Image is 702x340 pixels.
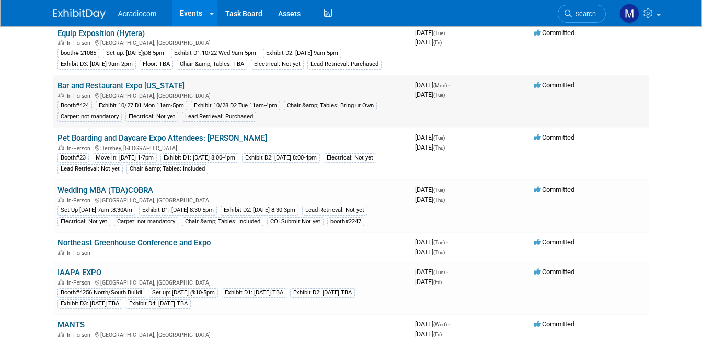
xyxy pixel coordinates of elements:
span: In-Person [67,40,94,47]
div: Chair &amp; Tables: TBA [177,60,247,69]
div: booth#2247 [327,217,364,226]
div: Set up: [DATE]@8-5pm [103,49,167,58]
span: In-Person [67,145,94,152]
span: [DATE] [415,143,445,151]
span: Committed [534,29,574,37]
div: Electrical: Not yet [125,112,178,121]
span: (Fri) [433,279,442,285]
div: Chair &amp; Tables: Bring ur Own [284,101,377,110]
div: Exhibit D2: [DATE] TBA [290,288,355,298]
div: Exhibit D1:10/22 Wed 9am-5pm [171,49,259,58]
span: Committed [534,133,574,141]
img: Mike Pascuzzi [619,4,639,24]
span: (Fri) [433,332,442,337]
span: (Tue) [433,187,445,193]
div: Lead Retrieval: Purchased [307,60,382,69]
span: Committed [534,320,574,328]
img: In-Person Event [58,250,64,255]
div: Exhibit 10/28 D2 Tue 11am-4pm [191,101,280,110]
div: Exhibit D2: [DATE] 8:00-4pm [242,153,320,163]
div: Set Up [DATE] 7am-:8:30Am [57,206,135,215]
span: [DATE] [415,81,450,89]
div: Move in: [DATE] 1-7pm [93,153,157,163]
span: Committed [534,186,574,194]
img: In-Person Event [58,197,64,202]
div: [GEOGRAPHIC_DATA], [GEOGRAPHIC_DATA] [57,91,407,99]
div: Set up: [DATE] @10-5pm [149,288,218,298]
img: In-Person Event [58,145,64,150]
div: Hershey, [GEOGRAPHIC_DATA] [57,143,407,152]
div: Carpet: not mandatory [57,112,122,121]
div: Lead Retrieval: Not yet [57,164,123,174]
a: Search [558,5,606,23]
span: [DATE] [415,90,445,98]
span: (Thu) [433,197,445,203]
span: (Tue) [433,135,445,141]
span: [DATE] [415,278,442,286]
span: Search [572,10,596,18]
span: In-Person [67,279,94,286]
a: Northeast Greenhouse Conference and Expo [57,238,211,247]
span: [DATE] [415,196,445,203]
div: [GEOGRAPHIC_DATA], [GEOGRAPHIC_DATA] [57,330,407,338]
span: - [446,268,448,276]
span: [DATE] [415,320,450,328]
div: Exhibit D1: [DATE] TBA [222,288,286,298]
div: [GEOGRAPHIC_DATA], [GEOGRAPHIC_DATA] [57,196,407,204]
div: Exhibit D2: [DATE] 9am-5pm [263,49,341,58]
span: In-Person [67,250,94,256]
a: MANTS [57,320,85,330]
span: (Tue) [433,30,445,36]
span: Committed [534,81,574,89]
img: In-Person Event [58,93,64,98]
div: Chair &amp; Tables: Included [126,164,208,174]
span: Acradiocom [118,9,157,18]
span: [DATE] [415,186,448,194]
span: (Tue) [433,92,445,98]
span: [DATE] [415,38,442,46]
div: Booth#424 [57,101,92,110]
div: [GEOGRAPHIC_DATA], [GEOGRAPHIC_DATA] [57,278,407,286]
a: Pet Boarding and Daycare Expo Attendees: [PERSON_NAME] [57,133,267,143]
div: COI Submit:Not yet [267,217,324,226]
div: Booth#23 [57,153,89,163]
img: In-Person Event [58,279,64,285]
a: Bar and Restaurant Expo [US_STATE] [57,81,185,90]
a: Wedding MBA (TBA)COBRA [57,186,153,195]
span: Committed [534,268,574,276]
span: (Thu) [433,250,445,255]
span: (Fri) [433,40,442,46]
span: Committed [534,238,574,246]
div: Exhibit D1: [DATE] 8:30-5pm [139,206,217,215]
span: [DATE] [415,238,448,246]
span: In-Person [67,332,94,338]
div: Exhibit D3: [DATE] 9am-2pm [57,60,136,69]
div: Lead Retrieval: Not yet [302,206,367,215]
span: - [446,238,448,246]
span: In-Person [67,197,94,204]
div: Exhibit D4: [DATE] TBA [126,299,191,309]
span: [DATE] [415,29,448,37]
img: In-Person Event [58,332,64,337]
span: [DATE] [415,268,448,276]
span: [DATE] [415,248,445,256]
span: - [446,186,448,194]
div: Electrical: Not yet [324,153,376,163]
span: - [448,320,450,328]
div: Lead Retrieval: Purchased [182,112,256,121]
span: (Tue) [433,269,445,275]
div: Exhibit D3: [DATE] TBA [57,299,122,309]
span: (Wed) [433,322,447,327]
div: Carpet: not mandatory [114,217,178,226]
div: Booth#4256 North/South Buildi [57,288,145,298]
span: [DATE] [415,133,448,141]
div: Exhibit D1: [DATE] 8:00-4pm [160,153,238,163]
span: In-Person [67,93,94,99]
a: IAAPA EXPO [57,268,101,277]
div: Exhibit D2: [DATE] 8:30-3pm [221,206,298,215]
div: Chair &amp; Tables: Included [182,217,263,226]
span: - [446,29,448,37]
span: [DATE] [415,330,442,338]
div: Electrical: Not yet [57,217,110,226]
div: [GEOGRAPHIC_DATA], [GEOGRAPHIC_DATA] [57,38,407,47]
